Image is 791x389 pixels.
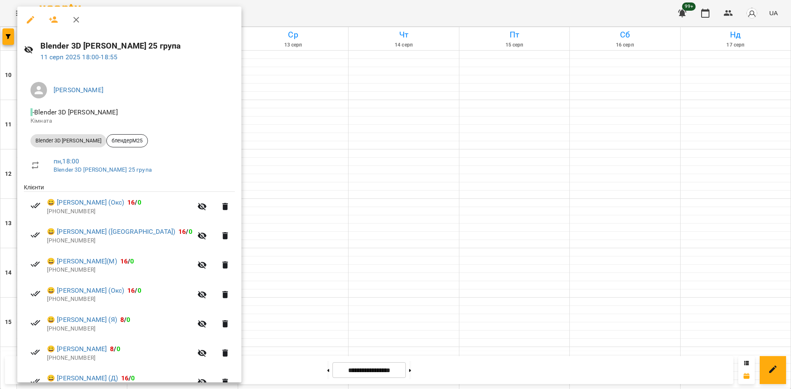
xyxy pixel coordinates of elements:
b: / [127,287,141,294]
p: [PHONE_NUMBER] [47,295,192,303]
a: Blender 3D [PERSON_NAME] 25 група [54,166,152,173]
span: 16 [127,287,135,294]
a: пн , 18:00 [54,157,79,165]
span: 0 [131,374,135,382]
div: блендерМ25 [106,134,148,147]
svg: Візит сплачено [30,318,40,328]
p: [PHONE_NUMBER] [47,325,192,333]
span: 8 [110,345,114,353]
span: - Blender 3D [PERSON_NAME] [30,108,119,116]
span: 0 [138,198,141,206]
b: / [120,257,134,265]
p: [PHONE_NUMBER] [47,207,192,216]
b: / [178,228,192,235]
a: [PERSON_NAME] [54,86,103,94]
b: / [110,345,120,353]
a: 😀 [PERSON_NAME] ([GEOGRAPHIC_DATA]) [47,227,175,237]
span: 8 [120,316,124,324]
span: Blender 3D [PERSON_NAME] [30,137,106,144]
span: 16 [121,374,129,382]
svg: Візит сплачено [30,200,40,210]
a: 😀 [PERSON_NAME] [47,344,107,354]
svg: Візит сплачено [30,230,40,240]
b: / [120,316,130,324]
span: 0 [189,228,192,235]
p: [PHONE_NUMBER] [47,266,192,274]
svg: Візит сплачено [30,259,40,269]
b: / [121,374,135,382]
a: 😀 [PERSON_NAME](М) [47,256,117,266]
span: 16 [120,257,128,265]
a: 😀 [PERSON_NAME] (Окс) [47,198,124,207]
span: 16 [178,228,186,235]
span: блендерМ25 [107,137,147,144]
span: 16 [127,198,135,206]
a: 😀 [PERSON_NAME] (Я) [47,315,117,325]
p: Кімната [30,117,228,125]
span: 0 [117,345,120,353]
svg: Візит сплачено [30,289,40,298]
span: 0 [126,316,130,324]
svg: Візит сплачено [30,347,40,357]
span: 0 [138,287,141,294]
h6: Blender 3D [PERSON_NAME] 25 група [40,40,235,52]
b: / [127,198,141,206]
a: 😀 [PERSON_NAME] (Окс) [47,286,124,296]
a: 😀 [PERSON_NAME] (Д) [47,373,118,383]
p: [PHONE_NUMBER] [47,354,192,362]
p: [PHONE_NUMBER] [47,237,192,245]
span: 0 [130,257,134,265]
svg: Візит сплачено [30,377,40,387]
a: 11 серп 2025 18:00-18:55 [40,53,118,61]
